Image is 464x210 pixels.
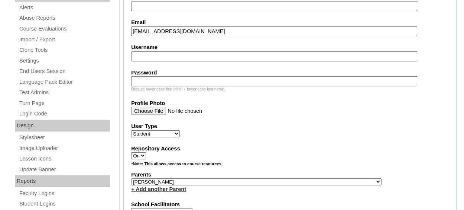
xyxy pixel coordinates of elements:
div: *Note: This allows access to course resources [131,161,449,171]
div: Reports [15,175,110,187]
a: Student Logins [19,199,110,209]
label: User Type [131,122,449,130]
a: Course Evaluations [19,24,110,34]
a: Settings [19,56,110,66]
a: Faculty Logins [19,189,110,198]
a: Test Admins [19,88,110,97]
div: Default: lower case first initial + lower case last name. [131,86,449,92]
a: + Add another Parent [131,186,186,192]
label: School Facilitators [131,201,449,209]
a: Lesson Icons [19,154,110,163]
a: End Users Session [19,67,110,76]
a: Clone Tools [19,45,110,55]
label: Email [131,19,449,26]
a: Update Banner [19,165,110,174]
label: Parents [131,171,449,179]
label: Password [131,69,449,77]
a: Turn Page [19,99,110,108]
a: Import / Export [19,35,110,44]
a: Image Uploader [19,144,110,153]
a: Abuse Reports [19,13,110,23]
a: Language Pack Editor [19,77,110,87]
a: Login Code [19,109,110,118]
a: Stylesheet [19,133,110,142]
label: Profile Photo [131,99,449,107]
label: Username [131,44,449,51]
div: Design [15,120,110,132]
a: Alerts [19,3,110,12]
label: Repository Access [131,145,449,153]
